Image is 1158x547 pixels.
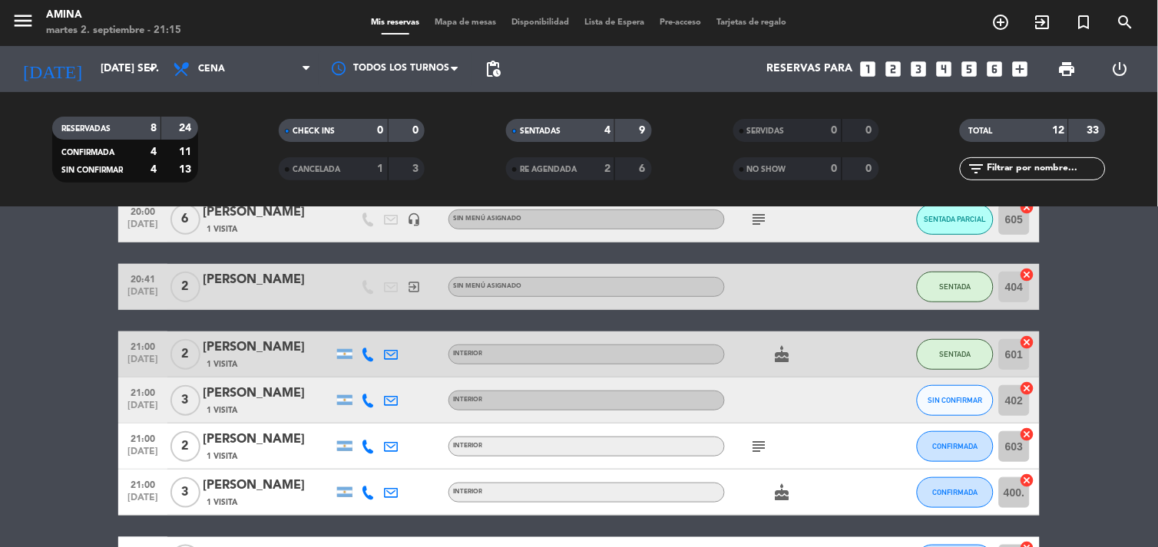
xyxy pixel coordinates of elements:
[1020,199,1035,215] i: cancel
[1020,381,1035,396] i: cancel
[933,488,978,496] span: CONFIRMADA
[1020,473,1035,488] i: cancel
[170,339,200,370] span: 2
[767,63,853,75] span: Reservas para
[505,18,577,27] span: Disponibilidad
[170,477,200,508] span: 3
[639,163,648,174] strong: 6
[203,430,333,450] div: [PERSON_NAME]
[1105,9,1146,35] span: BUSCAR
[1093,46,1146,92] div: LOG OUT
[378,125,384,136] strong: 0
[407,280,421,294] i: exit_to_app
[933,442,978,450] span: CONFIRMADA
[1011,59,1031,79] i: add_box
[750,210,769,229] i: subject
[124,493,162,510] span: [DATE]
[917,385,994,416] button: SIN CONFIRMAR
[453,351,482,357] span: INTERIOR
[203,384,333,404] div: [PERSON_NAME]
[986,160,1105,177] input: Filtrar por nombre...
[412,125,422,136] strong: 0
[917,272,994,302] button: SENTADA
[364,18,428,27] span: Mis reservas
[170,431,200,462] span: 2
[604,125,610,136] strong: 4
[12,9,35,32] i: menu
[968,160,986,178] i: filter_list
[917,204,994,235] button: SENTADA PARCIAL
[653,18,710,27] span: Pre-acceso
[604,163,610,174] strong: 2
[61,166,123,174] span: SIN CONFIRMAR
[1075,13,1093,31] i: turned_in_not
[985,59,1005,79] i: looks_6
[124,202,162,219] span: 20:00
[124,287,162,305] span: [DATE]
[520,166,577,173] span: RE AGENDADA
[407,213,421,226] i: headset_mic
[124,400,162,418] span: [DATE]
[207,496,237,509] span: 1 Visita
[866,163,875,174] strong: 0
[453,216,521,222] span: Sin menú asignado
[207,223,237,236] span: 1 Visita
[935,59,955,79] i: looks_4
[170,385,200,416] span: 3
[378,163,384,174] strong: 1
[981,9,1022,35] span: RESERVAR MESA
[46,8,181,23] div: Amina
[12,52,93,86] i: [DATE]
[453,489,482,495] span: INTERIOR
[940,282,971,291] span: SENTADA
[453,443,482,449] span: INTERIOR
[917,477,994,508] button: CONFIRMADA
[909,59,929,79] i: looks_3
[969,127,993,135] span: TOTAL
[293,166,340,173] span: CANCELADA
[1020,334,1035,350] i: cancel
[124,429,162,446] span: 21:00
[412,163,422,174] strong: 3
[710,18,795,27] span: Tarjetas de regalo
[203,203,333,222] div: [PERSON_NAME]
[61,149,114,157] span: CONFIRMADA
[124,269,162,287] span: 20:41
[124,219,162,237] span: [DATE]
[992,13,1011,31] i: add_circle_outline
[1020,267,1035,282] i: cancel
[453,283,521,289] span: Sin menú asignado
[917,339,994,370] button: SENTADA
[1058,60,1077,78] span: print
[170,272,200,302] span: 2
[1052,125,1064,136] strong: 12
[859,59,878,79] i: looks_one
[1117,13,1135,31] i: search
[293,127,335,135] span: CHECK INS
[124,354,162,372] span: [DATE]
[639,125,648,136] strong: 9
[773,483,792,502] i: cake
[207,450,237,463] span: 1 Visita
[925,215,987,223] span: SENTADA PARCIAL
[143,60,161,78] i: arrow_drop_down
[747,127,785,135] span: SERVIDAS
[46,23,181,38] div: martes 2. septiembre - 21:15
[124,337,162,354] span: 21:00
[207,404,237,417] span: 1 Visita
[124,446,162,464] span: [DATE]
[1034,13,1052,31] i: exit_to_app
[207,358,237,371] span: 1 Visita
[1020,427,1035,442] i: cancel
[428,18,505,27] span: Mapa de mesas
[203,338,333,358] div: [PERSON_NAME]
[484,60,502,78] span: pending_actions
[884,59,904,79] i: looks_two
[960,59,980,79] i: looks_5
[179,123,194,133] strong: 24
[866,125,875,136] strong: 0
[928,396,983,404] span: SIN CONFIRMAR
[1064,9,1105,35] span: Reserva especial
[940,350,971,358] span: SENTADA
[773,345,792,364] i: cake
